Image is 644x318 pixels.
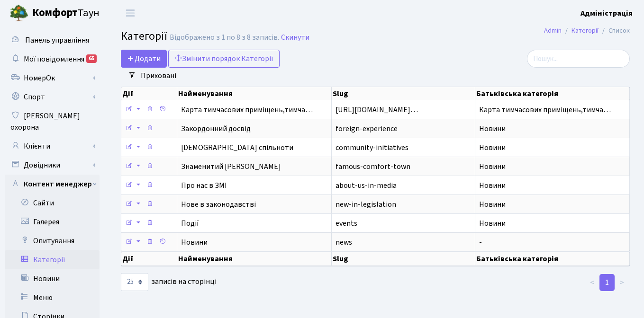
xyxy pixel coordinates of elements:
[5,137,100,156] a: Клієнти
[137,68,180,84] a: Приховані
[121,273,217,291] label: записів на сторінці
[599,274,615,291] a: 1
[5,269,100,288] a: Новини
[479,220,626,227] span: Новини
[177,252,332,266] th: Найменування
[336,142,408,153] span: community-initiatives
[121,252,177,266] th: Дії
[24,54,84,64] span: Мої повідомлення
[181,161,281,172] span: Знаменитий [PERSON_NAME]
[86,54,97,63] div: 65
[336,124,398,134] span: foreign-experience
[571,26,599,35] a: Категорії
[5,69,100,88] a: НомерОк
[479,106,626,114] span: Карта тимчасових приміщень,тимча…
[5,288,100,307] a: Меню
[181,105,313,115] span: Карта тимчасових приміщень,тимча…
[5,50,100,69] a: Мої повідомлення65
[121,87,177,100] th: Дії
[336,218,357,229] span: events
[479,163,626,170] span: Новини
[5,31,100,50] a: Панель управління
[336,161,410,172] span: famous-comfort-town
[168,50,280,68] a: Змінити порядок Категорії
[5,156,100,175] a: Довідники
[9,4,28,23] img: logo.png
[336,237,352,247] span: news
[581,8,633,18] b: Адміністрація
[5,194,100,212] a: Сайти
[544,26,562,35] a: Admin
[475,87,630,100] th: Батьківська категорія
[127,53,161,64] span: Додати
[479,144,626,151] span: Новини
[336,105,418,115] span: [URL][DOMAIN_NAME]…
[5,250,100,269] a: Категорії
[177,87,332,100] th: Найменування
[479,182,626,189] span: Новини
[181,142,293,153] span: [DEMOGRAPHIC_DATA] спільноти
[530,21,644,41] nav: breadcrumb
[181,124,251,134] span: Закордонний досвід
[121,273,148,291] select: записів на сторінці
[581,8,633,19] a: Адміністрація
[281,33,309,42] a: Скинути
[121,28,167,44] span: Категорії
[479,238,626,246] span: -
[181,218,199,229] span: Події
[121,50,167,68] a: Додати
[181,199,256,210] span: Нове в законодавстві
[599,26,630,36] li: Список
[5,88,100,106] a: Спорт
[32,5,78,20] b: Комфорт
[336,180,397,191] span: about-us-in-media
[25,35,89,45] span: Панель управління
[32,5,100,21] span: Таун
[479,201,626,208] span: Новини
[174,53,273,64] span: Змінити порядок Категорії
[332,252,476,266] th: Slug
[475,252,630,266] th: Батьківська категорія
[5,212,100,231] a: Галерея
[170,33,279,42] div: Відображено з 1 по 8 з 8 записів.
[181,180,227,191] span: Про нас в ЗМІ
[5,106,100,137] a: [PERSON_NAME] охорона
[181,237,208,247] span: Новини
[527,50,630,68] input: Пошук...
[336,199,396,210] span: new-in-legislation
[479,125,626,132] span: Новини
[5,175,100,194] a: Контент менеджер
[332,87,476,100] th: Slug
[5,231,100,250] a: Опитування
[118,5,142,21] button: Переключити навігацію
